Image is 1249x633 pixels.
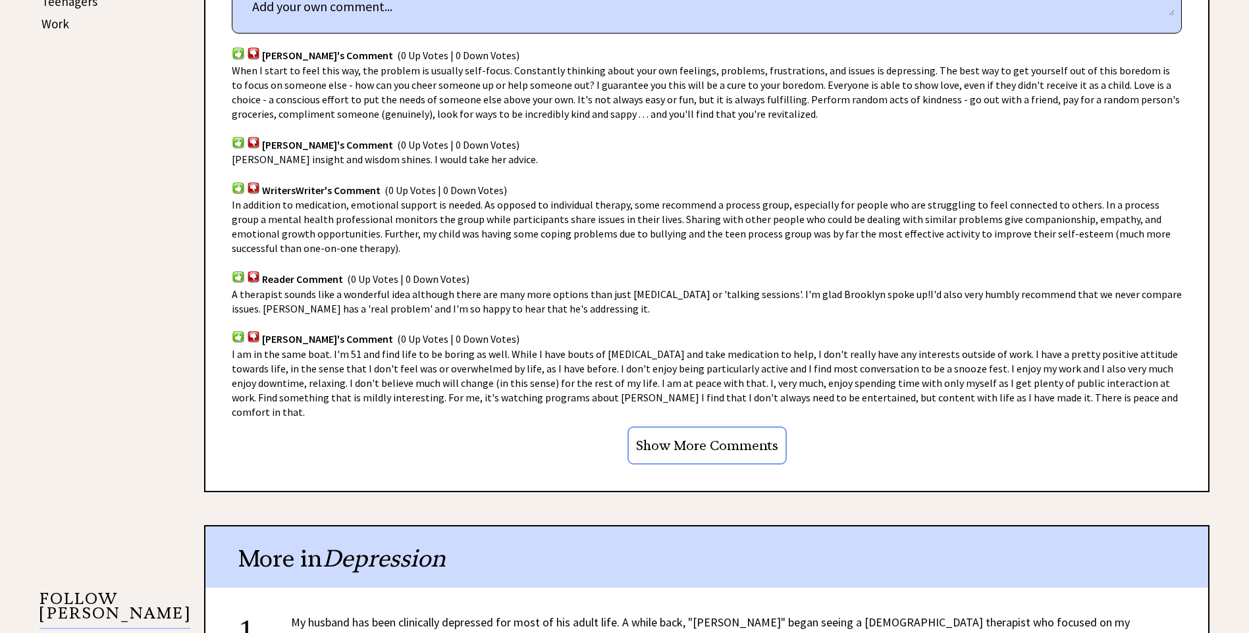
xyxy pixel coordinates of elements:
iframe: Advertisement [40,69,171,530]
span: (0 Up Votes | 0 Down Votes) [347,272,469,286]
span: (0 Up Votes | 0 Down Votes) [397,49,519,63]
span: A therapist sounds like a wonderful idea although there are many more options than just [MEDICAL_... [232,288,1182,315]
a: Work [41,16,69,32]
span: I am in the same boat. I'm 51 and find life to be boring as well. While I have bouts of [MEDICAL_... [232,347,1178,418]
img: votup.png [232,182,245,194]
img: votup.png [232,270,245,283]
span: When I start to feel this way, the problem is usually self-focus. Constantly thinking about your ... [232,64,1180,120]
img: votup.png [232,47,245,59]
span: In addition to medication, emotional support is needed. As opposed to individual therapy, some re... [232,198,1171,255]
span: Depression [323,544,446,573]
img: votdown.png [247,270,260,283]
span: (0 Up Votes | 0 Down Votes) [397,138,519,151]
span: (0 Up Votes | 0 Down Votes) [385,184,507,197]
span: Reader Comment [262,272,343,286]
input: Show More Comments [627,426,787,465]
p: FOLLOW [PERSON_NAME] [40,592,190,629]
img: votup.png [232,330,245,343]
span: (0 Up Votes | 0 Down Votes) [397,332,519,345]
div: More in [205,526,1208,588]
span: [PERSON_NAME]'s Comment [262,138,393,151]
span: [PERSON_NAME]'s Comment [262,49,393,63]
img: votdown.png [247,136,260,149]
span: [PERSON_NAME] insight and wisdom shines. I would take her advice. [232,153,538,166]
img: votdown.png [247,47,260,59]
img: votdown.png [247,182,260,194]
span: WritersWriter's Comment [262,184,381,197]
img: votup.png [232,136,245,149]
img: votdown.png [247,330,260,343]
span: [PERSON_NAME]'s Comment [262,332,393,345]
